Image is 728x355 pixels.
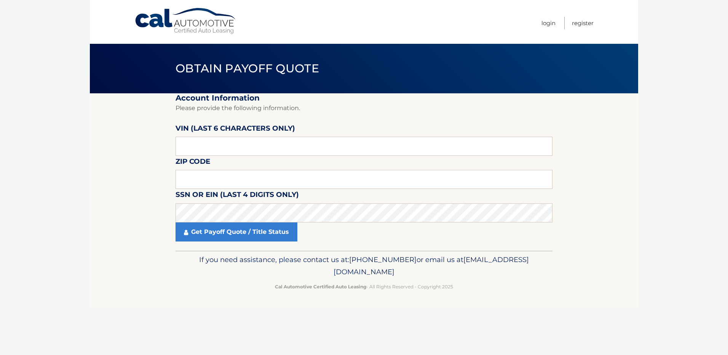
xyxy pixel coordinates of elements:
a: Cal Automotive [134,8,237,35]
label: Zip Code [176,156,210,170]
span: [PHONE_NUMBER] [349,255,417,264]
h2: Account Information [176,93,552,103]
p: Please provide the following information. [176,103,552,114]
a: Register [572,17,594,29]
label: VIN (last 6 characters only) [176,123,295,137]
span: Obtain Payoff Quote [176,61,319,75]
a: Login [541,17,556,29]
p: If you need assistance, please contact us at: or email us at [180,254,548,278]
strong: Cal Automotive Certified Auto Leasing [275,284,366,289]
a: Get Payoff Quote / Title Status [176,222,297,241]
p: - All Rights Reserved - Copyright 2025 [180,283,548,291]
label: SSN or EIN (last 4 digits only) [176,189,299,203]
